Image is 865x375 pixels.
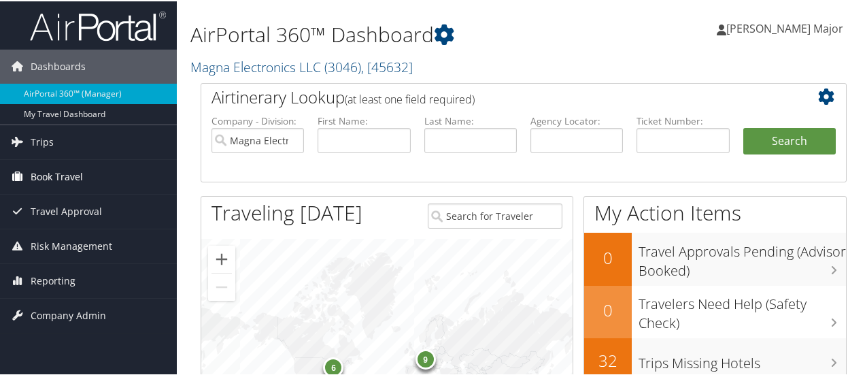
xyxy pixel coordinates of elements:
[211,84,782,108] h2: Airtinerary Lookup
[31,263,75,297] span: Reporting
[31,228,112,262] span: Risk Management
[424,113,517,127] label: Last Name:
[361,56,413,75] span: , [ 45632 ]
[190,19,634,48] h1: AirPortal 360™ Dashboard
[318,113,410,127] label: First Name:
[31,297,106,331] span: Company Admin
[428,202,562,227] input: Search for Traveler
[530,113,623,127] label: Agency Locator:
[584,297,632,321] h2: 0
[31,124,54,158] span: Trips
[415,347,436,368] div: 9
[324,56,361,75] span: ( 3046 )
[639,346,846,372] h3: Trips Missing Hotels
[31,48,86,82] span: Dashboards
[637,113,729,127] label: Ticket Number:
[639,287,846,331] h3: Travelers Need Help (Safety Check)
[584,348,632,371] h2: 32
[717,7,857,48] a: [PERSON_NAME] Major
[190,56,413,75] a: Magna Electronics LLC
[584,284,846,337] a: 0Travelers Need Help (Safety Check)
[30,9,166,41] img: airportal-logo.png
[208,244,235,272] button: Zoom in
[345,91,475,105] span: (at least one field required)
[211,197,362,226] h1: Traveling [DATE]
[31,193,102,227] span: Travel Approval
[584,231,846,284] a: 0Travel Approvals Pending (Advisor Booked)
[31,159,83,193] span: Book Travel
[211,113,304,127] label: Company - Division:
[743,127,836,154] button: Search
[639,234,846,279] h3: Travel Approvals Pending (Advisor Booked)
[584,197,846,226] h1: My Action Items
[726,20,843,35] span: [PERSON_NAME] Major
[584,245,632,268] h2: 0
[208,272,235,299] button: Zoom out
